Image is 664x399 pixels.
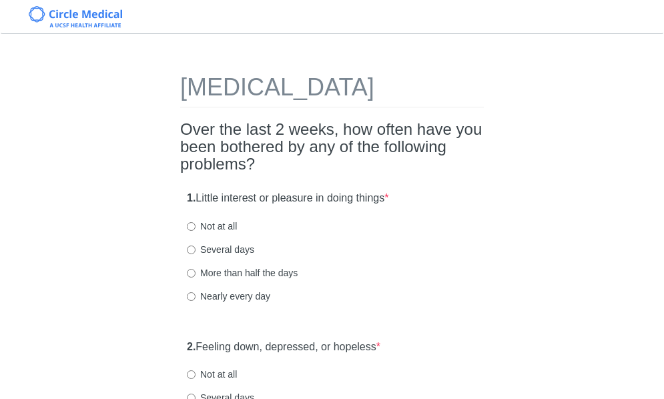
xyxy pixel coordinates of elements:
strong: 1. [187,192,196,204]
label: More than half the days [187,266,298,280]
strong: 2. [187,341,196,352]
label: Nearly every day [187,290,270,303]
h2: Over the last 2 weeks, how often have you been bothered by any of the following problems? [180,121,484,173]
input: Nearly every day [187,292,196,301]
input: Not at all [187,370,196,379]
input: Several days [187,246,196,254]
label: Not at all [187,220,237,233]
label: Several days [187,243,254,256]
input: More than half the days [187,269,196,278]
h1: [MEDICAL_DATA] [180,74,484,107]
input: Not at all [187,222,196,231]
label: Little interest or pleasure in doing things [187,191,388,206]
label: Not at all [187,368,237,381]
label: Feeling down, depressed, or hopeless [187,340,380,355]
img: Circle Medical Logo [29,6,123,27]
